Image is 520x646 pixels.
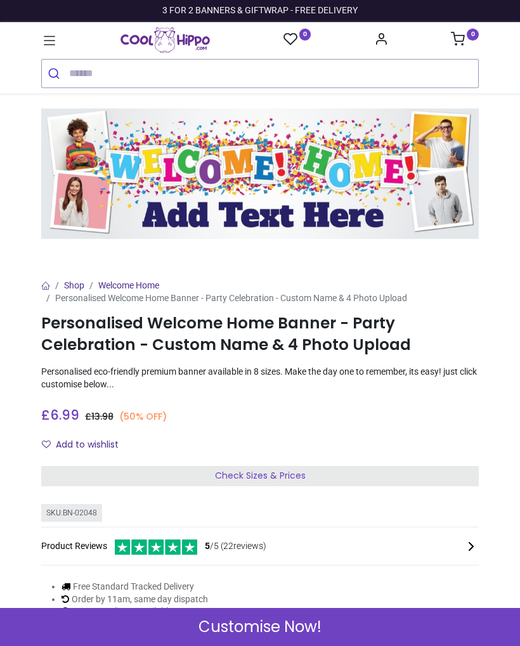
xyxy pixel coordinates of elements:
[91,410,114,423] span: 13.98
[98,280,159,290] a: Welcome Home
[41,406,79,424] span: £
[162,4,358,17] div: 3 FOR 2 BANNERS & GIFTWRAP - FREE DELIVERY
[205,540,266,553] span: /5 ( 22 reviews)
[64,280,84,290] a: Shop
[62,593,239,606] li: Order by 11am, same day dispatch
[42,60,69,87] button: Submit
[41,538,479,555] div: Product Reviews
[467,29,479,41] sup: 0
[374,36,388,46] a: Account Info
[215,469,306,482] span: Check Sizes & Prices
[62,605,239,618] li: Express Delivery Available
[41,108,479,240] img: Personalised Welcome Home Banner - Party Celebration - Custom Name & 4 Photo Upload
[120,27,210,53] img: Cool Hippo
[120,27,210,53] a: Logo of Cool Hippo
[41,434,129,456] button: Add to wishlistAdd to wishlist
[55,293,407,303] span: Personalised Welcome Home Banner - Party Celebration - Custom Name & 4 Photo Upload
[50,406,79,424] span: 6.99
[451,36,479,46] a: 0
[41,313,479,356] h1: Personalised Welcome Home Banner - Party Celebration - Custom Name & 4 Photo Upload
[42,440,51,449] i: Add to wishlist
[205,541,210,551] span: 5
[41,366,479,391] p: Personalised eco-friendly premium banner available in 8 sizes. Make the day one to remember, its ...
[299,29,311,41] sup: 0
[283,32,311,48] a: 0
[198,616,322,638] span: Customise Now!
[62,581,239,593] li: Free Standard Tracked Delivery
[119,410,167,423] small: (50% OFF)
[85,410,114,423] span: £
[41,504,102,522] div: SKU: BN-02048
